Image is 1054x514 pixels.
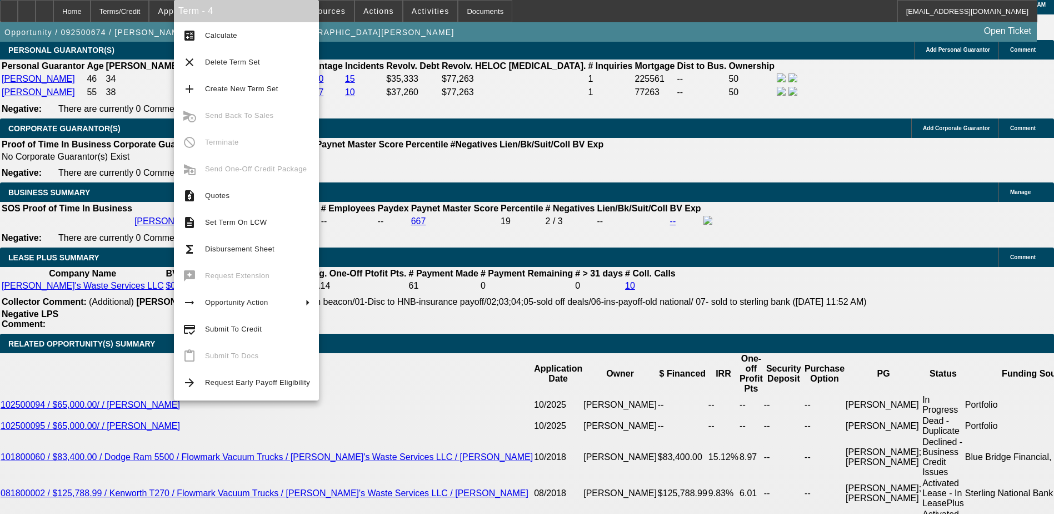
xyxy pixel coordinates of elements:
[670,204,701,213] b: BV Exp
[588,61,632,71] b: # Inquiries
[583,394,657,416] td: [PERSON_NAME]
[166,269,197,278] b: BV Exp
[321,216,327,226] span: --
[657,394,708,416] td: --
[58,104,294,113] span: There are currently 0 Comments entered on this opportunity
[804,416,845,437] td: --
[307,280,407,291] td: 17.14
[1,421,180,431] a: 102500095 / $65,000.00/ / [PERSON_NAME]
[922,437,965,478] td: Declined - Business Credit Issues
[205,378,310,387] span: Request Early Payoff Eligibility
[804,353,845,394] th: Purchase Option
[345,74,355,83] a: 15
[677,61,727,71] b: Dist to Bus.
[1010,125,1036,131] span: Comment
[739,478,763,509] td: 6.01
[113,140,201,149] b: Corporate Guarantor
[183,82,196,96] mat-icon: add
[86,86,104,98] td: 55
[980,22,1036,41] a: Open Ticket
[441,86,587,98] td: $77,263
[406,140,448,149] b: Percentile
[499,140,570,149] b: Lien/Bk/Suit/Coll
[546,204,595,213] b: # Negatives
[1010,47,1036,53] span: Comment
[205,218,267,226] span: Set Term On LCW
[2,168,42,177] b: Negative:
[321,204,376,213] b: # Employees
[1010,189,1031,195] span: Manage
[763,478,804,509] td: --
[804,478,845,509] td: --
[149,1,212,22] button: Application
[575,280,623,291] td: 0
[89,297,134,307] span: (Additional)
[8,124,121,133] span: CORPORATE GUARANTOR(S)
[677,86,727,98] td: --
[2,309,58,329] b: Negative LPS Comment:
[533,353,583,394] th: Application Date
[205,325,262,333] span: Submit To Credit
[657,437,708,478] td: $83,400.00
[583,353,657,394] th: Owner
[533,478,583,509] td: 08/2018
[625,269,676,278] b: # Coll. Calls
[583,478,657,509] td: [PERSON_NAME]
[788,87,797,96] img: linkedin-icon.png
[411,216,426,226] a: 667
[183,243,196,256] mat-icon: functions
[345,87,355,97] a: 10
[703,216,712,225] img: facebook-icon.png
[106,86,203,98] td: 38
[922,353,965,394] th: Status
[845,394,922,416] td: [PERSON_NAME]
[183,29,196,42] mat-icon: calculate
[625,281,635,290] a: 10
[501,204,543,213] b: Percentile
[763,416,804,437] td: --
[804,437,845,478] td: --
[708,478,739,509] td: 9.83%
[403,1,458,22] button: Activities
[708,353,739,394] th: IRR
[926,47,990,53] span: Add Personal Guarantor
[106,73,203,85] td: 34
[788,73,797,82] img: linkedin-icon.png
[1,400,180,409] a: 102500094 / $65,000.00/ / [PERSON_NAME]
[8,339,155,348] span: RELATED OPPORTUNITY(S) SUMMARY
[728,86,775,98] td: 50
[635,73,676,85] td: 225561
[597,204,667,213] b: Lien/Bk/Suit/Coll
[87,61,103,71] b: Age
[533,416,583,437] td: 10/2025
[657,353,708,394] th: $ Financed
[777,73,786,82] img: facebook-icon.png
[158,7,203,16] span: Application
[106,61,203,71] b: [PERSON_NAME]. EST
[2,74,75,83] a: [PERSON_NAME]
[205,85,278,93] span: Create New Term Set
[587,73,633,85] td: 1
[480,280,573,291] td: 0
[635,86,676,98] td: 77263
[309,61,343,71] b: Vantage
[596,215,668,228] td: --
[136,297,214,307] b: [PERSON_NAME]:
[8,253,99,262] span: LEASE PLUS SUMMARY
[2,61,84,71] b: Personal Guarantor
[583,437,657,478] td: [PERSON_NAME]
[739,437,763,478] td: 8.97
[412,7,449,16] span: Activities
[587,86,633,98] td: 1
[572,140,603,149] b: BV Exp
[442,61,586,71] b: Revolv. HELOC [MEDICAL_DATA].
[4,28,454,37] span: Opportunity / 092500674 / [PERSON_NAME]'s Waste Services LLC / [GEOGRAPHIC_DATA][PERSON_NAME]
[205,31,237,39] span: Calculate
[1,151,608,162] td: No Corporate Guarantor(s) Exist
[575,269,623,278] b: # > 31 days
[708,437,739,478] td: 15.12%
[2,104,42,113] b: Negative:
[533,394,583,416] td: 10/2025
[763,437,804,478] td: --
[205,298,268,307] span: Opportunity Action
